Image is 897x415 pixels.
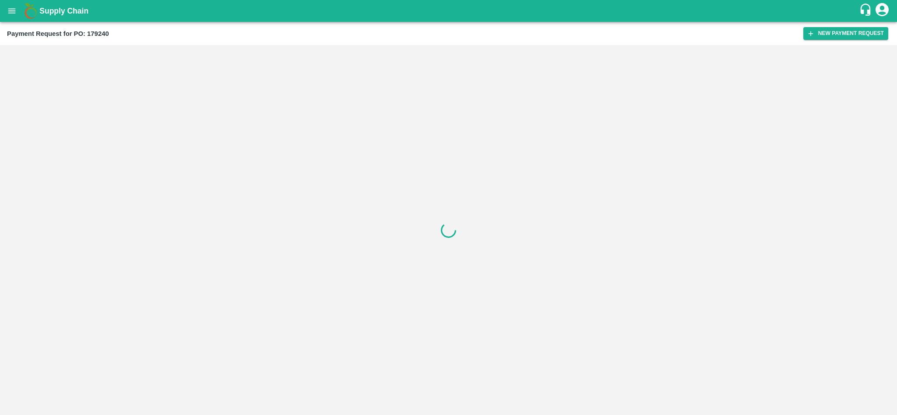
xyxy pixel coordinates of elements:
div: account of current user [874,2,890,20]
button: New Payment Request [803,27,888,40]
img: logo [22,2,39,20]
a: Supply Chain [39,5,859,17]
div: customer-support [859,3,874,19]
b: Payment Request for PO: 179240 [7,30,109,37]
button: open drawer [2,1,22,21]
b: Supply Chain [39,7,88,15]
